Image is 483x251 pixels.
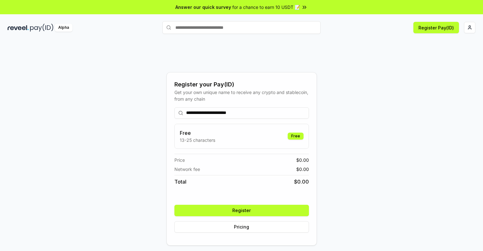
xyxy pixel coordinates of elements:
[296,166,309,173] span: $ 0.00
[8,24,29,32] img: reveel_dark
[174,221,309,233] button: Pricing
[294,178,309,185] span: $ 0.00
[180,129,215,137] h3: Free
[174,89,309,102] div: Get your own unique name to receive any crypto and stablecoin, from any chain
[55,24,72,32] div: Alpha
[296,157,309,163] span: $ 0.00
[174,166,200,173] span: Network fee
[413,22,459,33] button: Register Pay(ID)
[174,178,186,185] span: Total
[232,4,300,10] span: for a chance to earn 10 USDT 📝
[174,205,309,216] button: Register
[30,24,53,32] img: pay_id
[288,133,304,140] div: Free
[174,157,185,163] span: Price
[180,137,215,143] p: 13-25 characters
[174,80,309,89] div: Register your Pay(ID)
[175,4,231,10] span: Answer our quick survey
